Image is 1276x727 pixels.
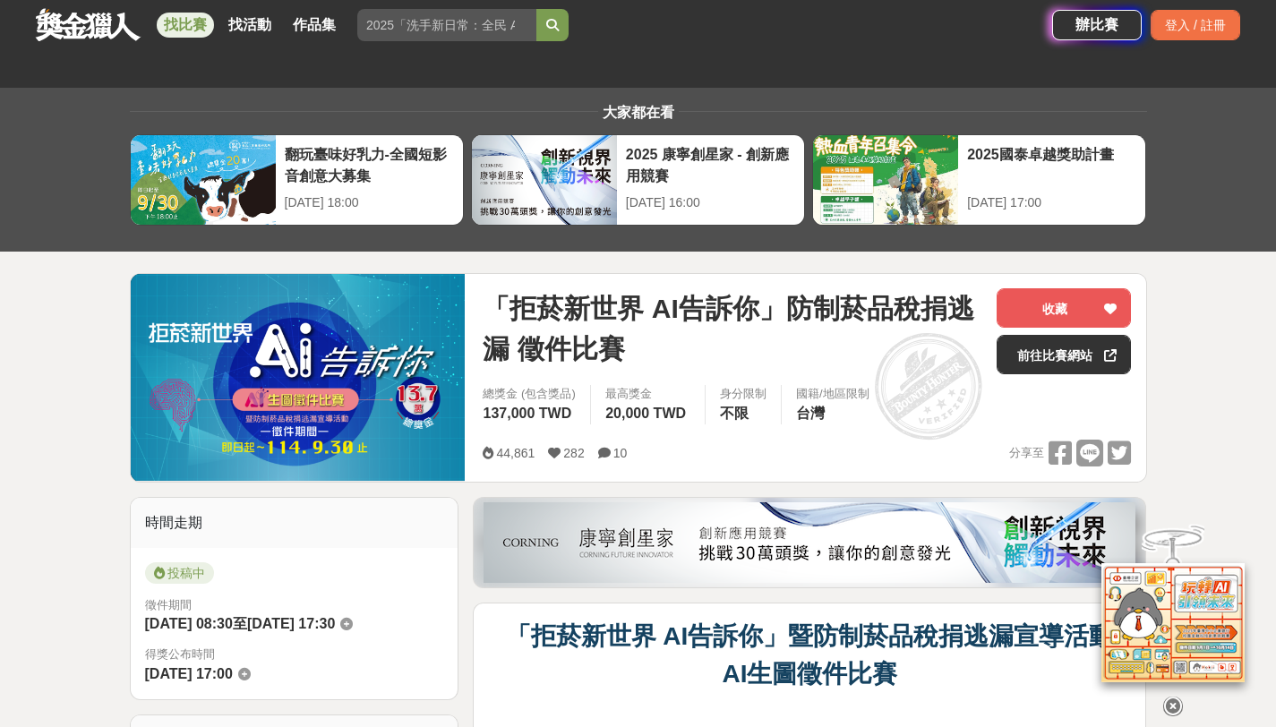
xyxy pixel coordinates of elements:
span: 徵件期間 [145,598,192,612]
div: 身分限制 [720,385,766,403]
strong: AI生圖徵件比賽 [722,660,897,688]
span: 20,000 TWD [605,406,686,421]
div: 時間走期 [131,498,458,548]
a: 前往比賽網站 [997,335,1131,374]
span: 10 [613,446,628,460]
span: 不限 [720,406,749,421]
a: 辦比賽 [1052,10,1142,40]
span: 台灣 [796,406,825,421]
span: 137,000 TWD [483,406,571,421]
div: [DATE] 17:00 [967,193,1136,212]
img: d2146d9a-e6f6-4337-9592-8cefde37ba6b.png [1101,562,1245,681]
div: 登入 / 註冊 [1151,10,1240,40]
a: 2025國泰卓越獎助計畫[DATE] 17:00 [812,134,1146,226]
span: 大家都在看 [598,105,679,120]
a: 2025 康寧創星家 - 創新應用競賽[DATE] 16:00 [471,134,805,226]
span: 最高獎金 [605,385,690,403]
div: [DATE] 18:00 [285,193,454,212]
img: Cover Image [131,274,466,481]
span: 至 [233,616,247,631]
span: 投稿中 [145,562,214,584]
span: 44,861 [496,446,535,460]
div: 2025 康寧創星家 - 創新應用競賽 [626,144,795,184]
button: 收藏 [997,288,1131,328]
span: 分享至 [1009,440,1044,466]
span: [DATE] 17:30 [247,616,335,631]
a: 找活動 [221,13,278,38]
div: 翻玩臺味好乳力-全國短影音創意大募集 [285,144,454,184]
div: 國籍/地區限制 [796,385,869,403]
span: 總獎金 (包含獎品) [483,385,576,403]
a: 翻玩臺味好乳力-全國短影音創意大募集[DATE] 18:00 [130,134,464,226]
input: 2025「洗手新日常：全民 ALL IN」洗手歌全台徵選 [357,9,536,41]
span: [DATE] 08:30 [145,616,233,631]
img: be6ed63e-7b41-4cb8-917a-a53bd949b1b4.png [484,502,1135,583]
a: 作品集 [286,13,343,38]
a: 找比賽 [157,13,214,38]
span: 得獎公布時間 [145,646,444,663]
div: 2025國泰卓越獎助計畫 [967,144,1136,184]
span: [DATE] 17:00 [145,666,233,681]
div: [DATE] 16:00 [626,193,795,212]
span: 「拒菸新世界 AI告訴你」防制菸品稅捐逃漏 徵件比賽 [483,288,982,369]
span: 282 [563,446,584,460]
strong: 「拒菸新世界 AI告訴你」暨防制菸品稅捐逃漏宣導活動 [506,622,1115,650]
